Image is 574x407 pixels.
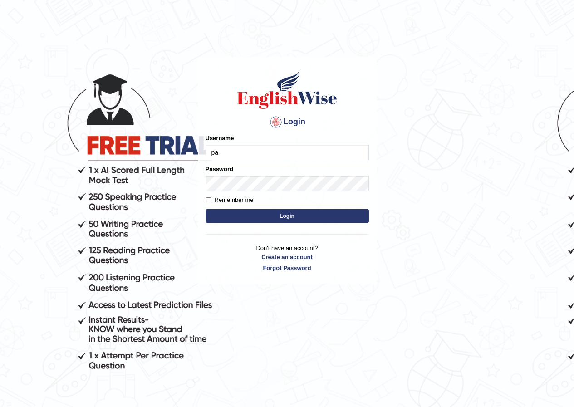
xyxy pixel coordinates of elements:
[206,197,211,203] input: Remember me
[206,209,369,223] button: Login
[206,196,254,205] label: Remember me
[206,115,369,129] h4: Login
[206,253,369,261] a: Create an account
[206,264,369,272] a: Forgot Password
[235,69,339,110] img: Logo of English Wise sign in for intelligent practice with AI
[206,165,233,173] label: Password
[206,244,369,272] p: Don't have an account?
[206,134,234,142] label: Username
